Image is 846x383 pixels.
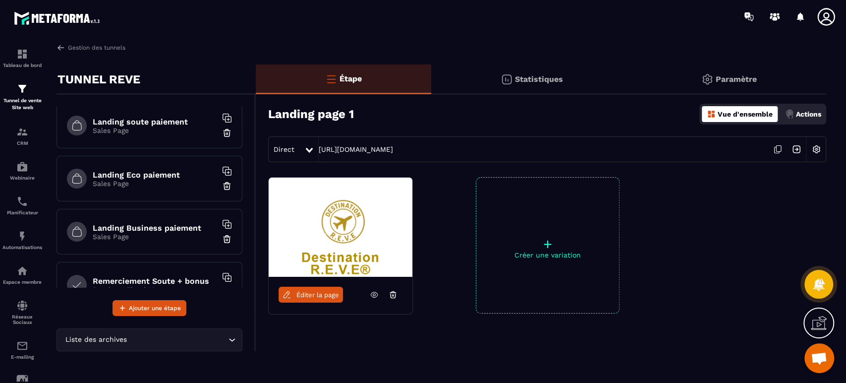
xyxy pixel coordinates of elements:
img: setting-gr.5f69749f.svg [701,73,713,85]
a: formationformationCRM [2,119,42,153]
p: Réseaux Sociaux [2,314,42,325]
span: Liste des archives [63,334,129,345]
a: schedulerschedulerPlanificateur [2,188,42,223]
p: Étape [339,74,362,83]
p: Webinaire [2,175,42,181]
input: Search for option [129,334,226,345]
p: Espace membre [2,279,42,285]
img: social-network [16,300,28,312]
p: Paramètre [716,74,757,84]
h6: Landing Business paiement [93,223,217,233]
span: Direct [274,145,294,153]
a: automationsautomationsWebinaire [2,153,42,188]
img: setting-w.858f3a88.svg [807,140,826,159]
img: image [269,178,412,277]
a: emailemailE-mailing [2,332,42,367]
div: Search for option [56,328,242,351]
img: automations [16,230,28,242]
img: email [16,340,28,352]
a: formationformationTunnel de vente Site web [2,75,42,119]
a: [URL][DOMAIN_NAME] [319,145,393,153]
p: Sales Page [93,233,217,241]
h6: Landing soute paiement [93,117,217,127]
p: Actions [796,110,821,118]
a: automationsautomationsAutomatisations [2,223,42,257]
img: trash [222,234,232,244]
button: Ajouter une étape [113,300,186,316]
p: E-mailing [2,354,42,360]
a: formationformationTableau de bord [2,41,42,75]
p: Vue d'ensemble [718,110,773,118]
img: trash [222,287,232,297]
p: TUNNEL REVE [57,69,140,89]
img: actions.d6e523a2.png [785,110,794,119]
h6: Landing Eco paiement [93,170,217,180]
img: logo [14,9,103,27]
img: arrow-next.bcc2205e.svg [787,140,806,159]
span: Ajouter une étape [129,303,181,313]
img: automations [16,265,28,277]
p: Planificateur [2,210,42,215]
h3: Landing page 1 [268,107,354,121]
img: scheduler [16,195,28,207]
a: Gestion des tunnels [56,43,125,52]
p: Statistiques [515,74,563,84]
img: arrow [56,43,65,52]
p: Automatisations [2,245,42,250]
img: formation [16,83,28,95]
p: Purchase Thank You [93,286,217,294]
img: trash [222,128,232,138]
a: social-networksocial-networkRéseaux Sociaux [2,292,42,332]
p: Sales Page [93,127,217,134]
p: Tableau de bord [2,63,42,68]
p: + [476,237,619,251]
div: Ouvrir le chat [804,343,834,373]
img: dashboard-orange.40269519.svg [707,110,716,119]
p: Créer une variation [476,251,619,259]
img: automations [16,161,28,173]
p: Sales Page [93,180,217,188]
a: automationsautomationsEspace membre [2,257,42,292]
img: formation [16,126,28,138]
img: stats.20deebd0.svg [501,73,512,85]
img: trash [222,181,232,191]
p: Tunnel de vente Site web [2,97,42,111]
p: CRM [2,140,42,146]
img: bars-o.4a397970.svg [325,73,337,85]
a: Éditer la page [279,287,343,303]
span: Éditer la page [296,291,339,299]
img: formation [16,48,28,60]
h6: Remerciement Soute + bonus [93,276,217,286]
